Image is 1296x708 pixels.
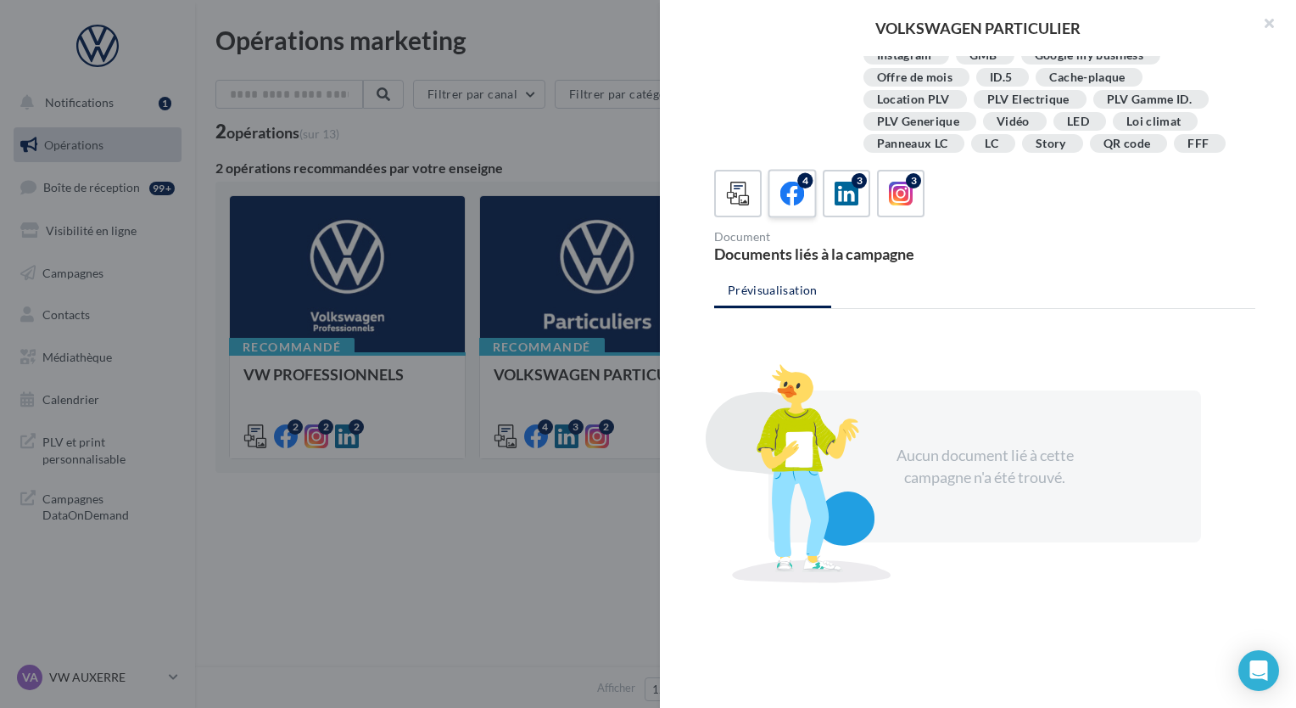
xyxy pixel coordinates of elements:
[1238,650,1279,691] div: Open Intercom Messenger
[877,445,1092,488] div: Aucun document lié à cette campagne n'a été trouvé.
[877,71,953,84] div: Offre de mois
[987,93,1070,106] div: PLV Electrique
[877,93,950,106] div: Location PLV
[985,138,998,150] div: LC
[714,231,978,243] div: Document
[687,20,1269,36] div: VOLKSWAGEN PARTICULIER
[1103,138,1150,150] div: QR code
[1067,115,1089,128] div: LED
[852,173,867,188] div: 3
[1187,138,1209,150] div: FFF
[714,246,978,261] div: Documents liés à la campagne
[906,173,921,188] div: 3
[877,138,948,150] div: Panneaux LC
[797,173,813,188] div: 4
[1036,138,1066,150] div: Story
[877,49,932,62] div: Instagram
[1049,71,1125,84] div: Cache-plaque
[877,115,960,128] div: PLV Generique
[1107,93,1193,106] div: PLV Gamme ID.
[1126,115,1181,128] div: Loi climat
[997,115,1030,128] div: Vidéo
[1035,49,1143,62] div: Google my business
[969,49,997,62] div: GMB
[990,71,1012,84] div: ID.5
